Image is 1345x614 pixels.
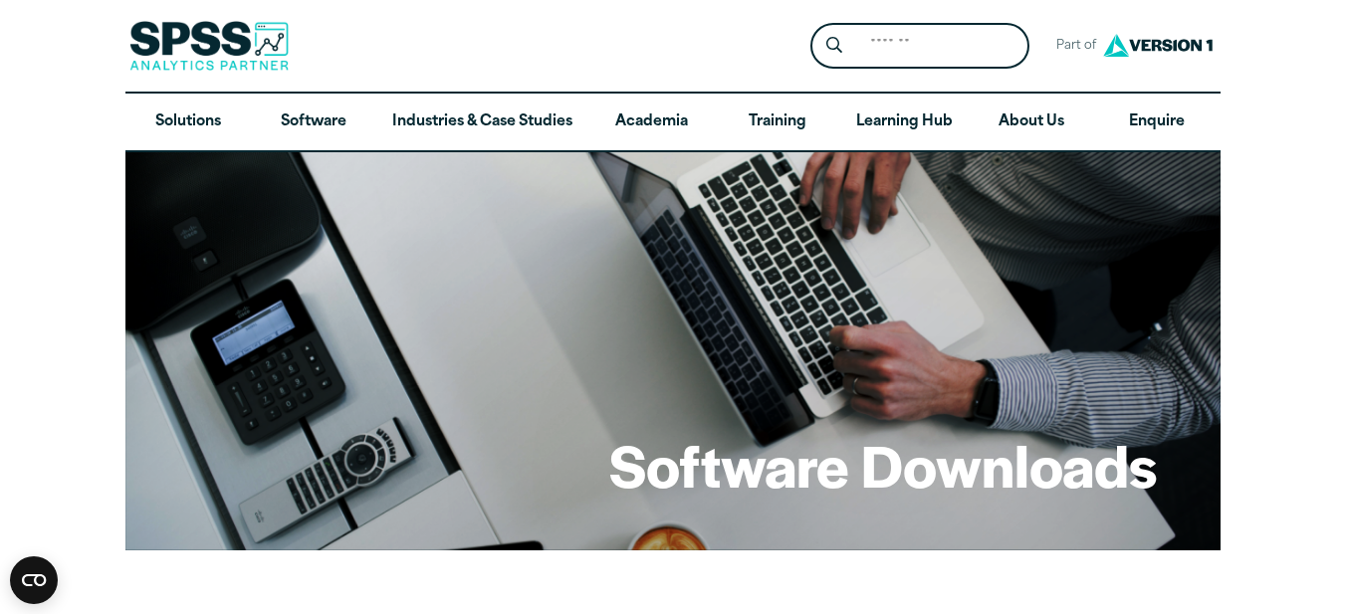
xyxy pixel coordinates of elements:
button: Search magnifying glass icon [815,28,852,65]
a: Solutions [125,94,251,151]
div: CookieBot Widget Contents [10,556,58,604]
a: About Us [969,94,1094,151]
a: Academia [588,94,714,151]
form: Site Header Search Form [810,23,1029,70]
h1: Software Downloads [609,426,1157,504]
span: Part of [1045,32,1098,61]
a: Enquire [1094,94,1220,151]
button: Open CMP widget [10,556,58,604]
a: Training [714,94,839,151]
a: Learning Hub [840,94,969,151]
img: Version1 Logo [1098,27,1218,64]
nav: Desktop version of site main menu [125,94,1221,151]
svg: Search magnifying glass icon [826,37,842,54]
img: SPSS Analytics Partner [129,21,289,71]
svg: CookieBot Widget Icon [10,556,58,604]
a: Software [251,94,376,151]
a: Industries & Case Studies [376,94,588,151]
